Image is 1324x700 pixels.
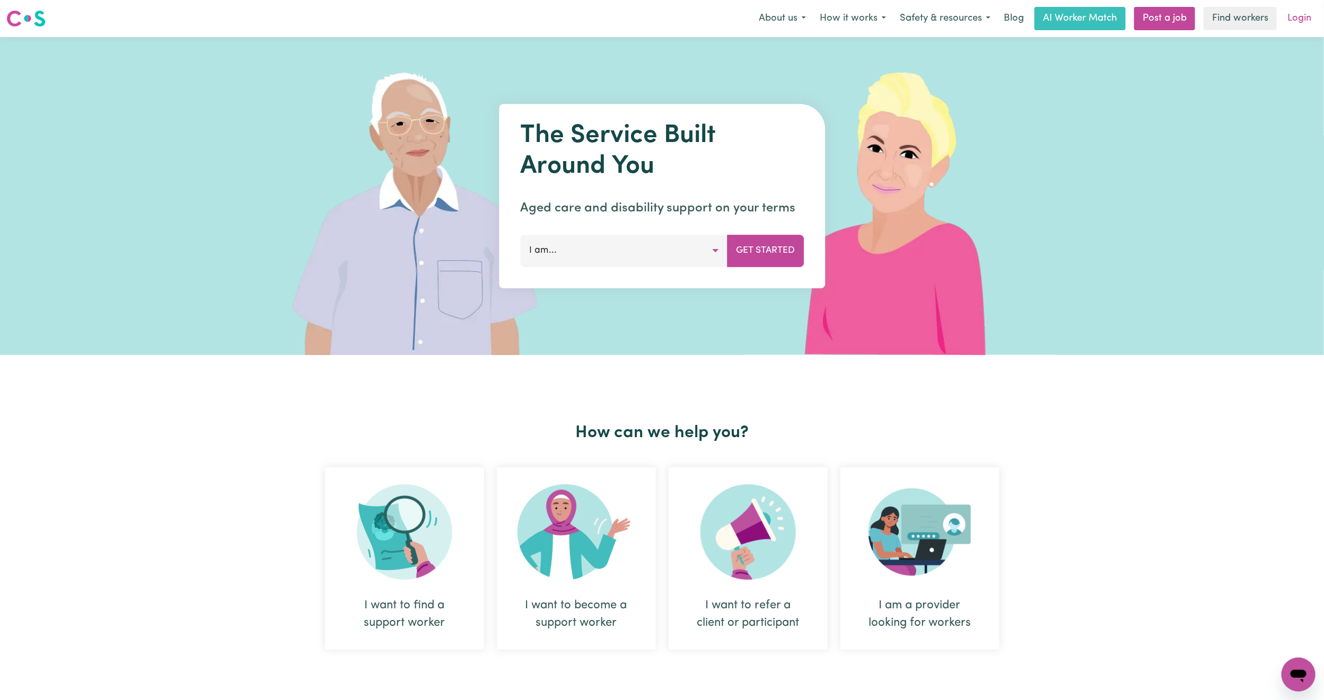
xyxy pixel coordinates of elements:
[357,484,452,580] img: Search
[1282,658,1316,692] iframe: Button to launch messaging window, conversation in progress
[520,199,804,218] p: Aged care and disability support on your terms
[518,484,635,580] img: Become Worker
[752,7,813,30] button: About us
[6,6,46,31] a: Careseekers logo
[6,9,46,28] img: Careseekers logo
[350,597,459,632] div: I want to find a support worker
[866,597,974,632] div: I am a provider looking for workers
[997,7,1030,30] a: Blog
[520,235,727,267] button: I am...
[325,467,484,650] div: I want to find a support worker
[727,235,804,267] button: Get Started
[522,597,630,632] div: I want to become a support worker
[893,7,997,30] button: Safety & resources
[840,467,999,650] div: I am a provider looking for workers
[1204,7,1277,30] a: Find workers
[1281,7,1318,30] a: Login
[669,467,828,650] div: I want to refer a client or participant
[694,597,802,632] div: I want to refer a client or participant
[319,423,1006,443] h2: How can we help you?
[869,484,971,580] img: Provider
[1134,7,1195,30] a: Post a job
[1034,7,1126,30] a: AI Worker Match
[813,7,893,30] button: How it works
[700,484,796,580] img: Refer
[497,467,656,650] div: I want to become a support worker
[520,121,804,182] h1: The Service Built Around You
